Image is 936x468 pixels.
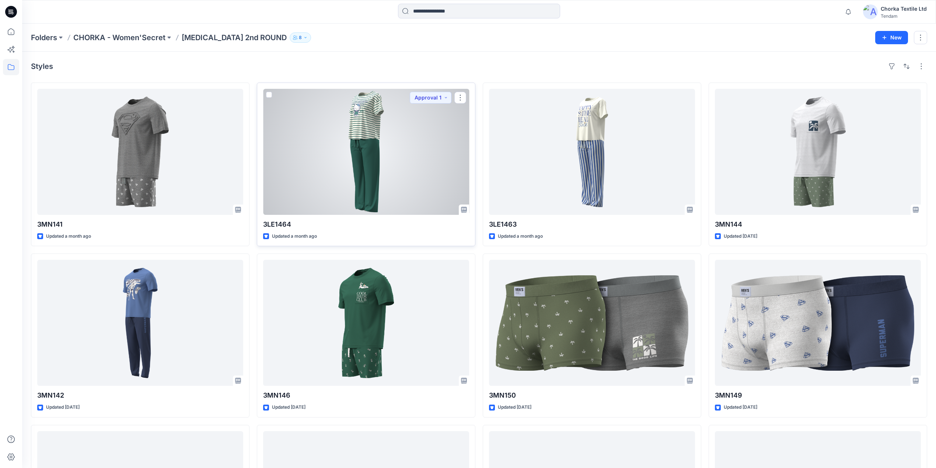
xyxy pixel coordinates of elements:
a: Folders [31,32,57,43]
a: 3MN150 [489,260,695,386]
p: 3MN150 [489,390,695,401]
a: 3MN142 [37,260,243,386]
img: avatar [863,4,878,19]
p: Updated [DATE] [498,404,531,411]
button: 8 [290,32,311,43]
div: Chorka Textile Ltd [881,4,927,13]
p: 3MN146 [263,390,469,401]
p: 3LE1464 [263,219,469,230]
p: Updated [DATE] [272,404,305,411]
a: 3MN144 [715,89,921,215]
p: Updated [DATE] [724,233,757,240]
p: 3LE1463 [489,219,695,230]
p: 3MN142 [37,390,243,401]
a: 3LE1464 [263,89,469,215]
div: Tendam [881,13,927,19]
h4: Styles [31,62,53,71]
button: New [875,31,908,44]
p: Updated [DATE] [46,404,80,411]
a: 3MN149 [715,260,921,386]
p: Updated a month ago [498,233,543,240]
a: 3LE1463 [489,89,695,215]
p: [MEDICAL_DATA] 2nd ROUND [182,32,287,43]
p: 8 [299,34,302,42]
a: 3MN146 [263,260,469,386]
p: 3MN141 [37,219,243,230]
p: Updated a month ago [46,233,91,240]
a: CHORKA - Women'Secret [73,32,165,43]
p: Updated a month ago [272,233,317,240]
p: 3MN149 [715,390,921,401]
a: 3MN141 [37,89,243,215]
p: 3MN144 [715,219,921,230]
p: Updated [DATE] [724,404,757,411]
